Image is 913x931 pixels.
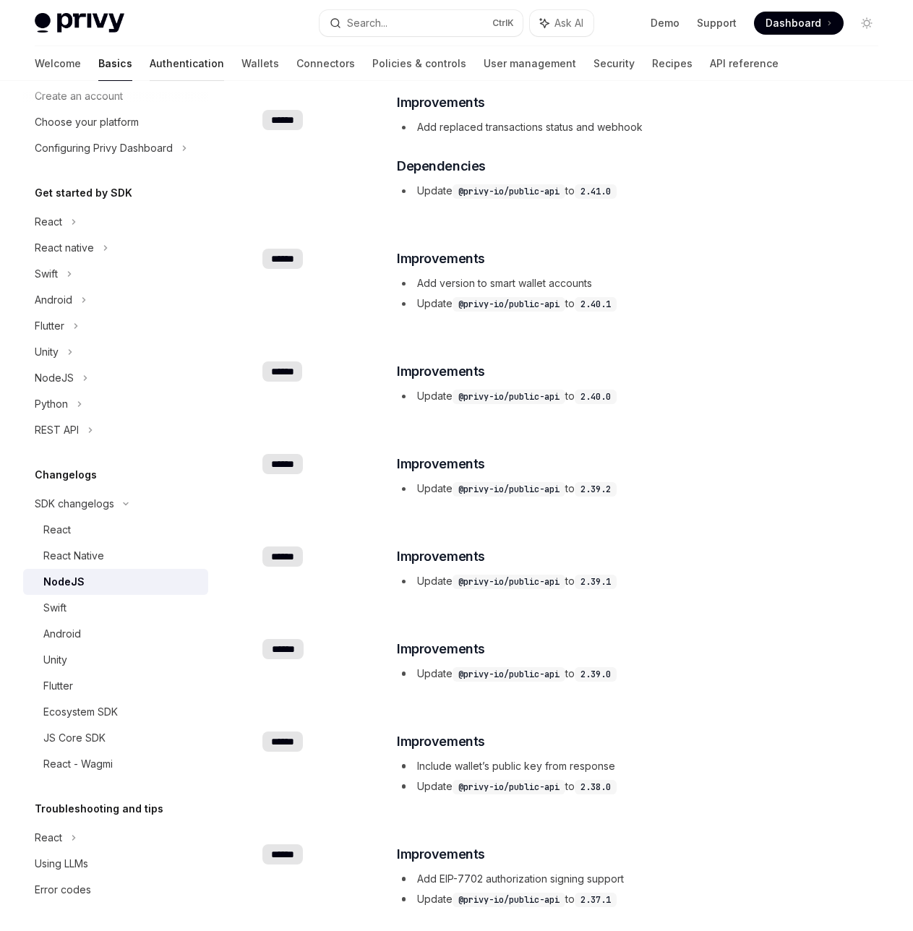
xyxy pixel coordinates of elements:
div: SDK changelogs [35,495,114,512]
a: API reference [710,46,779,81]
a: Unity [23,647,208,673]
a: Authentication [150,46,224,81]
div: REST API [35,421,79,439]
span: Improvements [397,361,485,382]
button: Toggle dark mode [855,12,878,35]
div: Flutter [35,317,64,335]
a: React Native [23,543,208,569]
div: React [35,213,62,231]
div: Using LLMs [35,855,88,872]
li: Update to [397,480,886,497]
div: Error codes [35,881,91,898]
code: 2.41.0 [575,184,617,199]
span: Ask AI [554,16,583,30]
code: @privy-io/public-api [453,780,565,794]
div: Swift [35,265,58,283]
span: Improvements [397,93,485,113]
code: 2.37.1 [575,893,617,907]
a: Flutter [23,673,208,699]
h5: Changelogs [35,466,97,484]
div: Ecosystem SDK [43,703,118,721]
li: Update to [397,778,886,795]
span: Improvements [397,731,485,752]
li: Add replaced transactions status and webhook [397,119,886,136]
code: 2.38.0 [575,780,617,794]
span: Improvements [397,639,485,659]
div: Swift [43,599,67,617]
a: Choose your platform [23,109,208,135]
a: Policies & controls [372,46,466,81]
li: Update to [397,572,886,590]
a: Swift [23,595,208,621]
h5: Get started by SDK [35,184,132,202]
li: Add EIP-7702 authorization signing support [397,870,886,888]
a: Recipes [652,46,693,81]
div: Android [35,291,72,309]
a: NodeJS [23,569,208,595]
code: @privy-io/public-api [453,482,565,497]
code: @privy-io/public-api [453,184,565,199]
li: Update to [397,665,886,682]
span: Ctrl K [492,17,514,29]
div: Search... [347,14,387,32]
a: User management [484,46,576,81]
div: Android [43,625,81,643]
span: Improvements [397,249,485,269]
code: 2.39.0 [575,667,617,682]
a: Android [23,621,208,647]
code: @privy-io/public-api [453,893,565,907]
a: Connectors [296,46,355,81]
code: @privy-io/public-api [453,667,565,682]
div: Unity [43,651,67,669]
code: @privy-io/public-api [453,297,565,312]
span: Improvements [397,546,485,567]
a: Dashboard [754,12,844,35]
code: @privy-io/public-api [453,390,565,404]
h5: Troubleshooting and tips [35,800,163,818]
a: Basics [98,46,132,81]
div: Choose your platform [35,113,139,131]
a: Wallets [241,46,279,81]
a: Welcome [35,46,81,81]
a: Security [593,46,635,81]
code: 2.40.1 [575,297,617,312]
a: Demo [651,16,680,30]
img: light logo [35,13,124,33]
div: React Native [43,547,104,565]
code: 2.39.2 [575,482,617,497]
button: Ask AI [530,10,593,36]
a: Using LLMs [23,851,208,877]
div: React native [35,239,94,257]
span: Dashboard [766,16,821,30]
span: Improvements [397,454,485,474]
span: Improvements [397,844,485,864]
a: React [23,517,208,543]
li: Update to [397,891,886,908]
div: React [43,521,71,539]
div: NodeJS [35,369,74,387]
div: Flutter [43,677,73,695]
div: React - Wagmi [43,755,113,773]
a: Support [697,16,737,30]
a: Error codes [23,877,208,903]
span: Dependencies [397,156,486,176]
div: Configuring Privy Dashboard [35,140,173,157]
div: JS Core SDK [43,729,106,747]
div: NodeJS [43,573,85,591]
li: Update to [397,387,886,405]
div: React [35,829,62,846]
a: Ecosystem SDK [23,699,208,725]
li: Include wallet’s public key from response [397,758,886,775]
li: Add version to smart wallet accounts [397,275,886,292]
div: Unity [35,343,59,361]
div: Python [35,395,68,413]
a: React - Wagmi [23,751,208,777]
a: JS Core SDK [23,725,208,751]
li: Update to [397,182,886,199]
code: 2.39.1 [575,575,617,589]
code: @privy-io/public-api [453,575,565,589]
code: 2.40.0 [575,390,617,404]
li: Update to [397,295,886,312]
button: Search...CtrlK [320,10,522,36]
